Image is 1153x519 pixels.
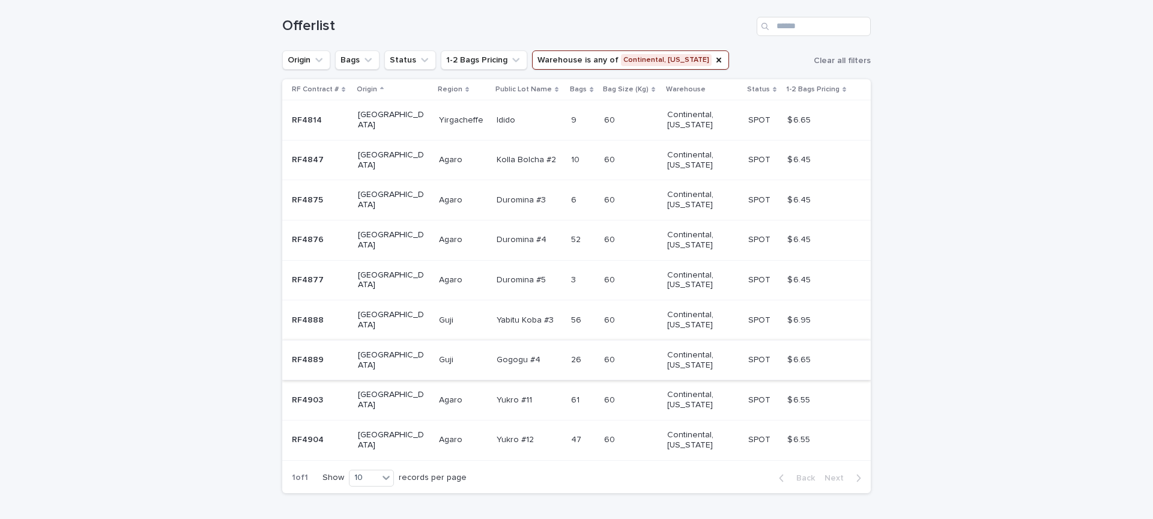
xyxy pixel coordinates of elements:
p: Warehouse [666,83,706,96]
p: $ 6.95 [787,313,813,326]
span: Next [825,474,851,482]
p: 3 [571,273,578,285]
p: SPOT [748,113,773,126]
tr: RF4888RF4888 [GEOGRAPHIC_DATA]GujiGuji Yabitu Koba #3Yabitu Koba #3 5656 6060 Continental, [US_ST... [282,300,871,341]
p: Agaro [439,232,465,245]
p: SPOT [748,232,773,245]
p: Agaro [439,153,465,165]
p: Bag Size (Kg) [603,83,649,96]
p: 47 [571,432,584,445]
p: Yirgacheffe [439,113,486,126]
span: Back [789,474,815,482]
p: RF4903 [292,393,325,405]
p: RF4847 [292,153,326,165]
tr: RF4814RF4814 [GEOGRAPHIC_DATA]YirgacheffeYirgacheffe IdidoIdido 99 6060 Continental, [US_STATE] S... [282,100,871,141]
p: [GEOGRAPHIC_DATA] [358,110,425,130]
p: $ 6.45 [787,153,813,165]
p: 60 [604,232,617,245]
p: 56 [571,313,584,326]
p: [GEOGRAPHIC_DATA] [358,150,425,171]
p: Agaro [439,193,465,205]
p: 60 [604,313,617,326]
p: SPOT [748,153,773,165]
p: Duromina #3 [497,193,548,205]
p: records per page [399,473,467,483]
p: [GEOGRAPHIC_DATA] [358,270,425,291]
p: RF4876 [292,232,326,245]
tr: RF4876RF4876 [GEOGRAPHIC_DATA]AgaroAgaro Duromina #4Duromina #4 5252 6060 Continental, [US_STATE]... [282,220,871,260]
p: 60 [604,393,617,405]
div: 10 [350,472,378,484]
p: Duromina #4 [497,232,549,245]
p: 60 [604,273,617,285]
input: Search [757,17,871,36]
p: [GEOGRAPHIC_DATA] [358,310,425,330]
p: Public Lot Name [495,83,552,96]
p: Agaro [439,393,465,405]
p: Agaro [439,273,465,285]
p: 52 [571,232,583,245]
p: $ 6.65 [787,353,813,365]
p: SPOT [748,393,773,405]
p: Duromina #5 [497,273,548,285]
p: Region [438,83,462,96]
p: SPOT [748,313,773,326]
p: $ 6.45 [787,193,813,205]
p: SPOT [748,273,773,285]
p: Origin [357,83,377,96]
p: Status [747,83,770,96]
button: Warehouse [532,50,729,70]
p: Yabitu Koba #3 [497,313,556,326]
p: Kolla Bolcha #2 [497,153,558,165]
tr: RF4889RF4889 [GEOGRAPHIC_DATA]GujiGuji Gogogu #4Gogogu #4 2626 6060 Continental, [US_STATE] SPOTS... [282,340,871,380]
p: 60 [604,353,617,365]
tr: RF4904RF4904 [GEOGRAPHIC_DATA]AgaroAgaro Yukro #12Yukro #12 4747 6060 Continental, [US_STATE] SPO... [282,420,871,460]
p: Yukro #12 [497,432,536,445]
p: $ 6.45 [787,273,813,285]
p: 9 [571,113,579,126]
p: 10 [571,153,582,165]
p: 60 [604,113,617,126]
p: RF4877 [292,273,326,285]
span: Clear all filters [814,56,871,65]
p: RF4875 [292,193,325,205]
p: Guji [439,353,456,365]
p: [GEOGRAPHIC_DATA] [358,190,425,210]
p: $ 6.55 [787,432,813,445]
p: Bags [570,83,587,96]
button: 1-2 Bags Pricing [441,50,527,70]
p: 1 of 1 [282,463,318,493]
p: [GEOGRAPHIC_DATA] [358,430,425,451]
p: 1-2 Bags Pricing [786,83,840,96]
button: Origin [282,50,330,70]
p: [GEOGRAPHIC_DATA] [358,350,425,371]
p: Gogogu #4 [497,353,543,365]
p: [GEOGRAPHIC_DATA] [358,230,425,250]
p: RF Contract # [292,83,339,96]
button: Status [384,50,436,70]
tr: RF4877RF4877 [GEOGRAPHIC_DATA]AgaroAgaro Duromina #5Duromina #5 33 6060 Continental, [US_STATE] S... [282,260,871,300]
p: $ 6.55 [787,393,813,405]
tr: RF4875RF4875 [GEOGRAPHIC_DATA]AgaroAgaro Duromina #3Duromina #3 66 6060 Continental, [US_STATE] S... [282,180,871,220]
p: 61 [571,393,582,405]
p: $ 6.45 [787,232,813,245]
p: RF4904 [292,432,326,445]
p: Show [322,473,344,483]
p: 60 [604,432,617,445]
p: SPOT [748,432,773,445]
p: Agaro [439,432,465,445]
p: RF4888 [292,313,326,326]
tr: RF4903RF4903 [GEOGRAPHIC_DATA]AgaroAgaro Yukro #11Yukro #11 6161 6060 Continental, [US_STATE] SPO... [282,380,871,420]
p: 60 [604,153,617,165]
p: Guji [439,313,456,326]
p: Yukro #11 [497,393,534,405]
p: SPOT [748,353,773,365]
p: [GEOGRAPHIC_DATA] [358,390,425,410]
p: Idido [497,113,518,126]
p: 26 [571,353,584,365]
p: SPOT [748,193,773,205]
p: 6 [571,193,579,205]
p: RF4889 [292,353,326,365]
button: Back [769,473,820,484]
